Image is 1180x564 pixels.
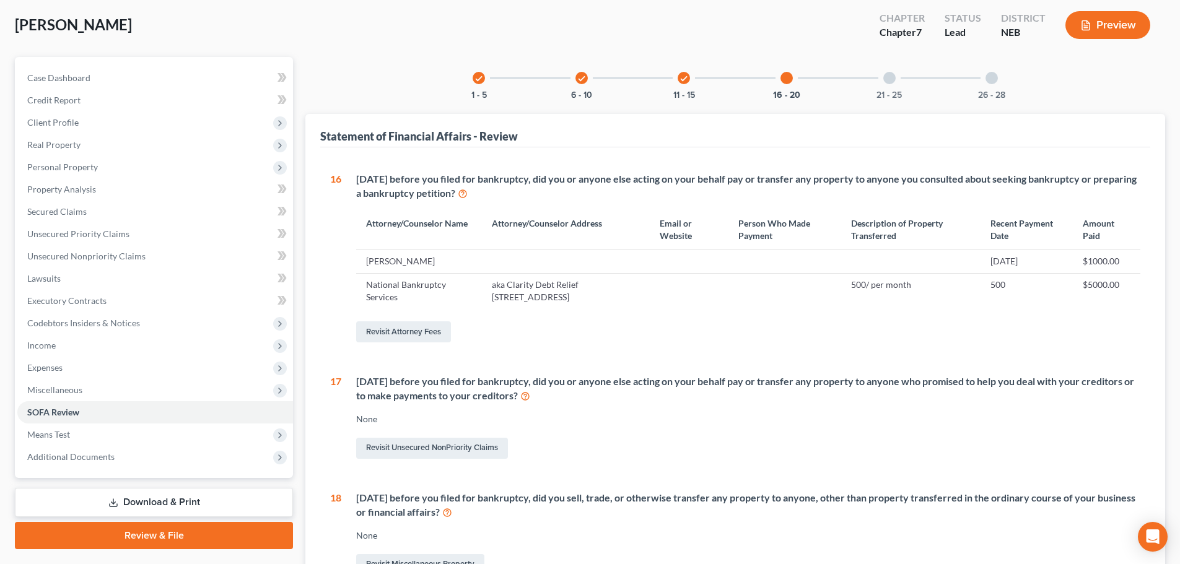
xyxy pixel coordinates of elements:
span: 7 [916,26,922,38]
div: [DATE] before you filed for bankruptcy, did you or anyone else acting on your behalf pay or trans... [356,172,1140,201]
button: 11 - 15 [673,91,695,100]
i: check [474,74,483,83]
div: Chapter [880,25,925,40]
span: Additional Documents [27,451,115,462]
td: $5000.00 [1073,273,1140,309]
a: Unsecured Nonpriority Claims [17,245,293,267]
a: Review & File [15,522,293,549]
span: [PERSON_NAME] [15,15,132,33]
span: Expenses [27,362,63,373]
div: Lead [945,25,981,40]
th: Email or Website [650,210,729,249]
a: SOFA Review [17,401,293,423]
span: Lawsuits [27,273,61,284]
button: 21 - 25 [876,91,902,100]
a: Lawsuits [17,267,293,290]
button: 26 - 28 [978,91,1005,100]
span: Client Profile [27,117,79,128]
div: NEB [1001,25,1046,40]
span: Executory Contracts [27,295,107,306]
span: Income [27,340,56,350]
i: check [680,74,688,83]
button: Preview [1065,11,1150,39]
th: Person Who Made Payment [728,210,841,249]
span: Secured Claims [27,206,87,217]
a: Secured Claims [17,201,293,223]
i: check [577,74,586,83]
a: Revisit Attorney Fees [356,321,451,342]
div: None [356,413,1140,425]
th: Amount Paid [1073,210,1140,249]
td: 500/ per month [841,273,981,309]
button: 1 - 5 [471,91,487,100]
span: Unsecured Nonpriority Claims [27,251,146,261]
span: Property Analysis [27,184,96,194]
a: Case Dashboard [17,67,293,89]
div: 16 [330,172,341,345]
div: Open Intercom Messenger [1138,522,1168,552]
td: National Bankruptcy Services [356,273,482,309]
a: Revisit Unsecured NonPriority Claims [356,438,508,459]
div: None [356,529,1140,542]
div: Statement of Financial Affairs - Review [320,129,518,144]
span: Real Property [27,139,81,150]
div: Status [945,11,981,25]
a: Executory Contracts [17,290,293,312]
span: Credit Report [27,95,81,105]
button: 16 - 20 [773,91,800,100]
th: Recent Payment Date [981,210,1073,249]
a: Property Analysis [17,178,293,201]
th: Attorney/Counselor Name [356,210,482,249]
td: 500 [981,273,1073,309]
span: Unsecured Priority Claims [27,228,129,239]
td: $1000.00 [1073,249,1140,273]
td: [DATE] [981,249,1073,273]
span: SOFA Review [27,407,79,417]
span: Codebtors Insiders & Notices [27,318,140,328]
td: [PERSON_NAME] [356,249,482,273]
span: Personal Property [27,162,98,172]
div: [DATE] before you filed for bankruptcy, did you or anyone else acting on your behalf pay or trans... [356,375,1140,403]
th: Attorney/Counselor Address [482,210,650,249]
button: 6 - 10 [571,91,592,100]
td: aka Clarity Debt Relief [STREET_ADDRESS] [482,273,650,309]
a: Unsecured Priority Claims [17,223,293,245]
span: Case Dashboard [27,72,90,83]
div: Chapter [880,11,925,25]
a: Credit Report [17,89,293,111]
div: [DATE] before you filed for bankruptcy, did you sell, trade, or otherwise transfer any property t... [356,491,1140,519]
div: District [1001,11,1046,25]
th: Description of Property Transferred [841,210,981,249]
div: 17 [330,375,341,461]
span: Miscellaneous [27,384,82,395]
a: Download & Print [15,488,293,517]
span: Means Test [27,429,70,440]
